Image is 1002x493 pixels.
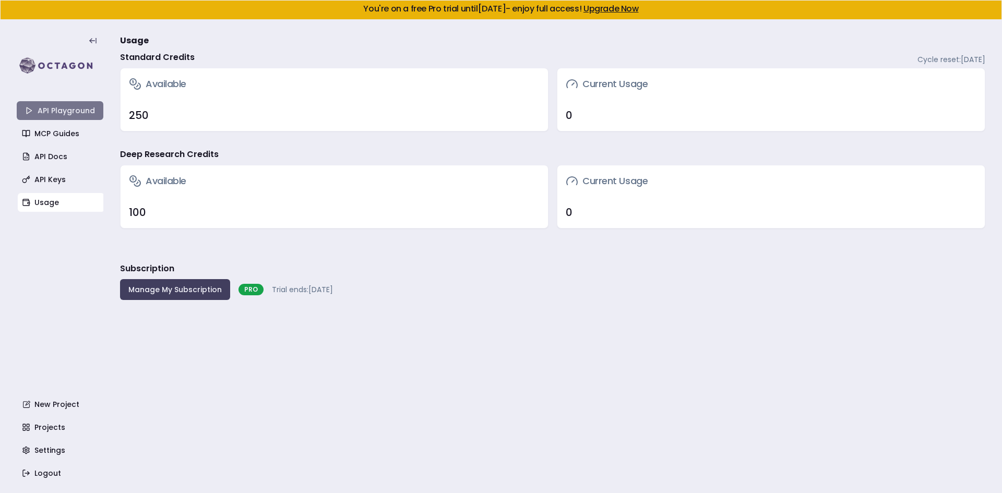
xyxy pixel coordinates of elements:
button: Manage My Subscription [120,279,230,300]
h3: Available [129,77,186,91]
a: API Keys [18,170,104,189]
h3: Current Usage [566,77,648,91]
a: API Playground [17,101,103,120]
div: PRO [238,284,264,295]
h5: You're on a free Pro trial until [DATE] - enjoy full access! [9,5,993,13]
h3: Current Usage [566,174,648,188]
span: Cycle reset: [DATE] [917,54,985,65]
h4: Standard Credits [120,51,195,64]
a: Settings [18,441,104,460]
a: Upgrade Now [583,3,639,15]
h3: Available [129,174,186,188]
div: 100 [129,205,540,220]
span: Usage [120,34,149,47]
a: New Project [18,395,104,414]
h3: Subscription [120,262,174,275]
a: API Docs [18,147,104,166]
div: 0 [566,108,976,123]
img: logo-rect-yK7x_WSZ.svg [17,55,103,76]
a: Logout [18,464,104,483]
div: 0 [566,205,976,220]
h4: Deep Research Credits [120,148,219,161]
a: Projects [18,418,104,437]
div: 250 [129,108,540,123]
a: MCP Guides [18,124,104,143]
a: Usage [18,193,104,212]
span: Trial ends: [DATE] [272,284,333,295]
